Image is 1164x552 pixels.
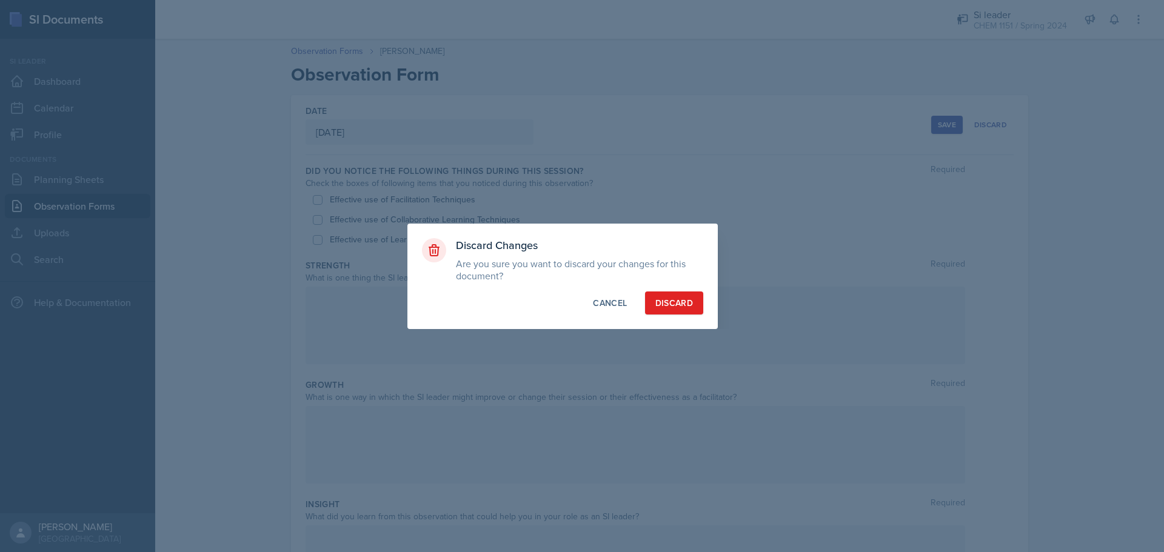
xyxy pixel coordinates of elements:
[583,291,637,314] button: Cancel
[456,238,703,253] h3: Discard Changes
[456,258,703,282] p: Are you sure you want to discard your changes for this document?
[593,297,627,309] div: Cancel
[655,297,693,309] div: Discard
[645,291,703,314] button: Discard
